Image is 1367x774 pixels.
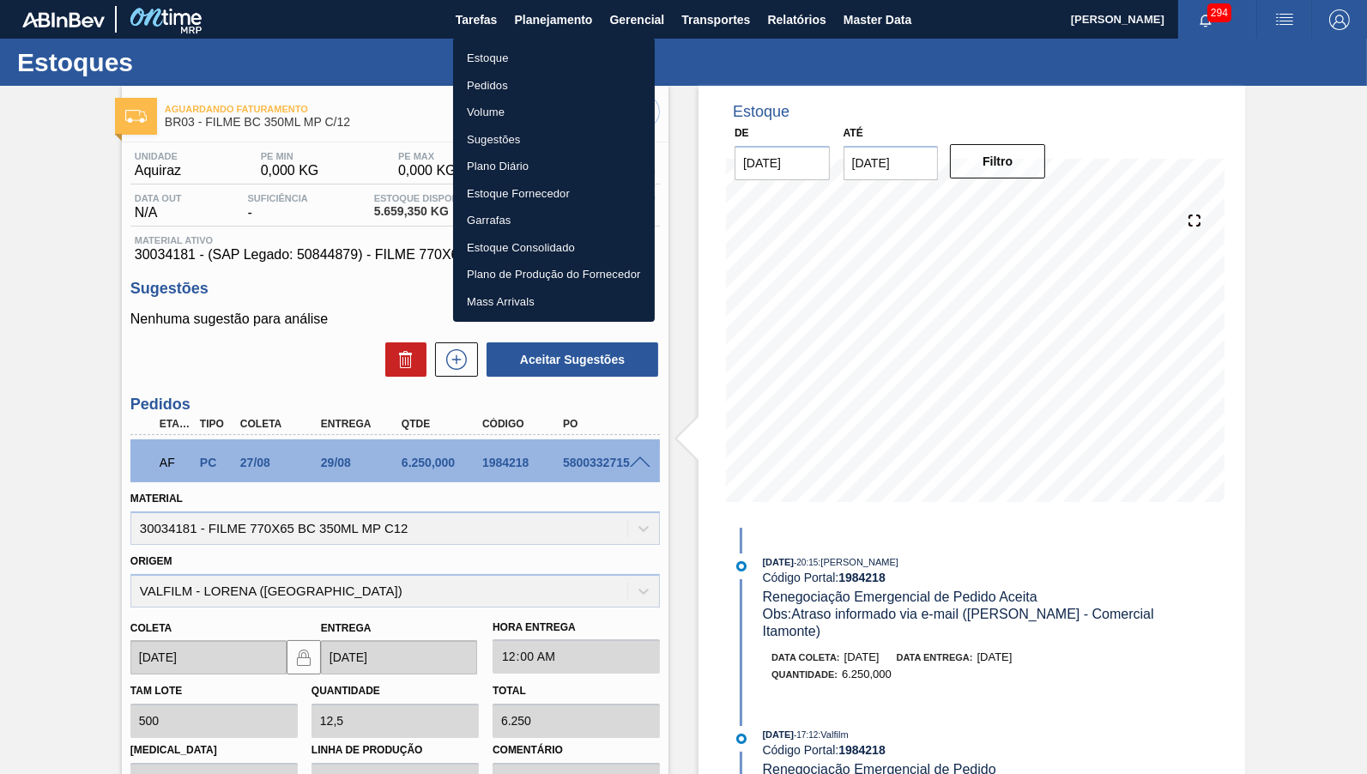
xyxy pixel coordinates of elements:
[453,45,655,72] a: Estoque
[453,261,655,288] a: Plano de Produção do Fornecedor
[453,234,655,262] a: Estoque Consolidado
[453,288,655,316] a: Mass Arrivals
[453,207,655,234] a: Garrafas
[453,126,655,154] a: Sugestões
[453,180,655,208] a: Estoque Fornecedor
[453,99,655,126] a: Volume
[453,72,655,100] a: Pedidos
[453,153,655,180] a: Plano Diário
